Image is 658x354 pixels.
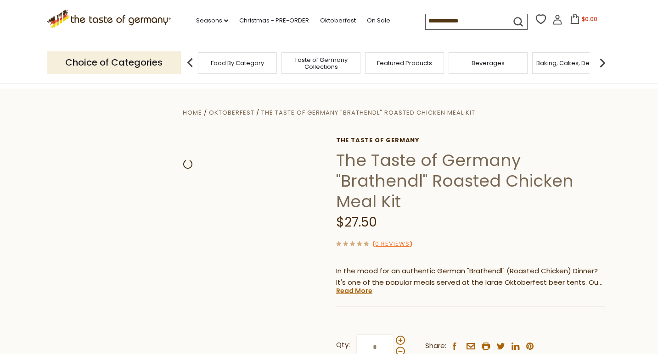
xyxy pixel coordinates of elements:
a: Food By Category [211,60,264,66]
a: Seasons [196,16,228,26]
a: The Taste of Germany "Brathendl" Roasted Chicken Meal Kit [261,108,475,117]
img: previous arrow [181,54,199,72]
h1: The Taste of Germany "Brathendl" Roasted Chicken Meal Kit [336,150,605,212]
strong: Qty: [336,339,350,351]
a: Beverages [472,60,505,66]
img: next arrow [593,54,612,72]
a: Taste of Germany Collections [284,56,358,70]
a: Home [183,108,202,117]
span: $0.00 [582,15,597,23]
span: $27.50 [336,213,377,231]
a: Oktoberfest [320,16,356,26]
p: In the mood for an authentic German "Brathendl" (Roasted Chicken) Dinner? It's one of the popular... [336,265,605,288]
a: On Sale [367,16,390,26]
a: Baking, Cakes, Desserts [536,60,607,66]
p: Choice of Categories [47,51,181,74]
a: Christmas - PRE-ORDER [239,16,309,26]
a: Read More [336,286,372,295]
button: $0.00 [564,14,603,28]
a: The Taste of Germany [336,137,605,144]
a: Oktoberfest [209,108,254,117]
a: Featured Products [377,60,432,66]
span: ( ) [372,239,412,248]
a: 0 Reviews [375,239,410,249]
span: Share: [425,340,446,352]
